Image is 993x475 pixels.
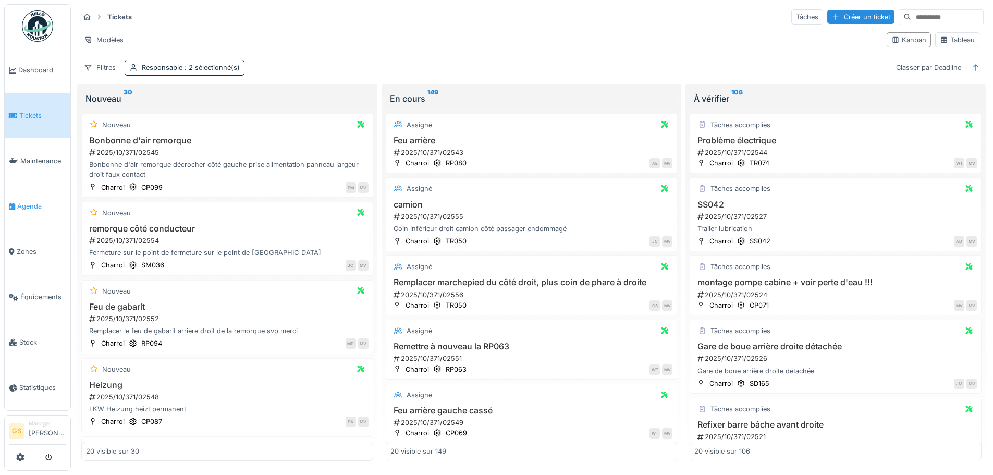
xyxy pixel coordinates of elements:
div: Charroi [406,158,429,168]
span: Zones [17,247,66,257]
div: MV [966,236,977,247]
a: Agenda [5,184,70,229]
div: Charroi [101,260,125,270]
div: Nouveau [85,92,369,105]
div: Charroi [101,182,125,192]
div: CP071 [750,300,769,310]
div: Tâches accomplies [710,262,770,272]
h3: Gare de boue arrière droite détachée [694,342,977,351]
div: MV [358,260,369,271]
div: 2025/10/371/02556 [393,290,673,300]
div: Charroi [406,236,429,246]
div: Charroi [406,428,429,438]
sup: 30 [124,92,132,105]
div: MV [358,338,369,349]
div: À vérifier [694,92,977,105]
a: GS Manager[PERSON_NAME] [9,420,66,445]
div: Charroi [709,379,733,388]
div: 2025/10/371/02549 [393,418,673,428]
div: AE [649,158,660,168]
div: 2025/10/371/02527 [696,212,977,222]
h3: Problème électrique [694,136,977,145]
div: Fermeture sur le point de fermeture sur le point de [GEOGRAPHIC_DATA] [86,248,369,258]
div: JC [649,236,660,247]
div: TR050 [446,236,467,246]
div: 20 visible sur 106 [694,447,750,457]
div: Gare de boue arrière droite détachée [694,366,977,376]
div: Nouveau [102,286,131,296]
div: Charroi [709,158,733,168]
div: Charroi [101,338,125,348]
div: Charroi [709,236,733,246]
div: Coin inférieur droit camion côté passager endommagé [390,224,673,234]
div: MD [346,338,356,349]
a: Dashboard [5,47,70,93]
div: 2025/10/371/02521 [696,432,977,442]
div: Nouveau [102,208,131,218]
div: PM [346,182,356,193]
a: Stock [5,320,70,365]
div: Tâches [791,9,823,25]
div: MV [662,158,672,168]
div: Tableau [940,35,975,45]
div: Kanban [891,35,926,45]
h3: Feu arrière [390,136,673,145]
div: 20 visible sur 30 [86,447,139,457]
div: AD [954,236,964,247]
div: Nouveau [102,120,131,130]
div: 2025/10/371/02554 [88,236,369,246]
div: GS [649,300,660,311]
a: Zones [5,229,70,274]
li: [PERSON_NAME] [29,420,66,442]
div: Assigné [407,390,432,400]
strong: Tickets [103,12,136,22]
div: JM [954,379,964,389]
div: MV [662,364,672,375]
div: Assigné [407,184,432,193]
div: MV [662,428,672,439]
div: LKW Heizung heizt permanent [86,404,369,414]
div: 2025/10/371/02555 [393,212,673,222]
span: Dashboard [18,65,66,75]
h3: montage pompe cabine + voir perte d'eau !!! [694,277,977,287]
div: CP069 [446,428,467,438]
div: Assigné [407,262,432,272]
div: 2025/10/371/02526 [696,354,977,363]
div: 2025/10/371/02552 [88,314,369,324]
div: MV [966,379,977,389]
h3: Bonbonne d'air remorque [86,136,369,145]
h3: remorque côté conducteur [86,224,369,234]
span: Statistiques [19,383,66,393]
div: RP080 [446,158,467,168]
sup: 106 [731,92,743,105]
div: En cours [390,92,673,105]
div: Tâches accomplies [710,120,770,130]
div: Tâches accomplies [710,184,770,193]
div: WT [649,364,660,375]
span: Stock [19,337,66,347]
div: SD165 [750,379,769,388]
div: MV [662,300,672,311]
div: CP087 [141,417,162,427]
div: Remplacer le feu de gabarit arrière droit de la remorque svp merci [86,326,369,336]
div: TR074 [750,158,769,168]
div: Assigné [407,326,432,336]
a: Équipements [5,274,70,320]
div: CP099 [141,182,163,192]
div: Créer un ticket [827,10,894,24]
div: Classer par Deadline [891,60,966,75]
div: Charroi [101,417,125,427]
h3: Feu de gabarit [86,302,369,312]
div: MV [966,300,977,311]
img: Badge_color-CXgf-gQk.svg [22,10,53,42]
div: Tâches accomplies [710,404,770,414]
div: Charroi [709,300,733,310]
span: Équipements [20,292,66,302]
div: WT [954,158,964,168]
div: 2025/10/371/02545 [88,148,369,157]
div: Manager [29,420,66,428]
h3: Remplacer marchepied du côté droit, plus coin de phare à droite [390,277,673,287]
div: Charroi [406,300,429,310]
span: Agenda [17,201,66,211]
div: Assigné [407,120,432,130]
